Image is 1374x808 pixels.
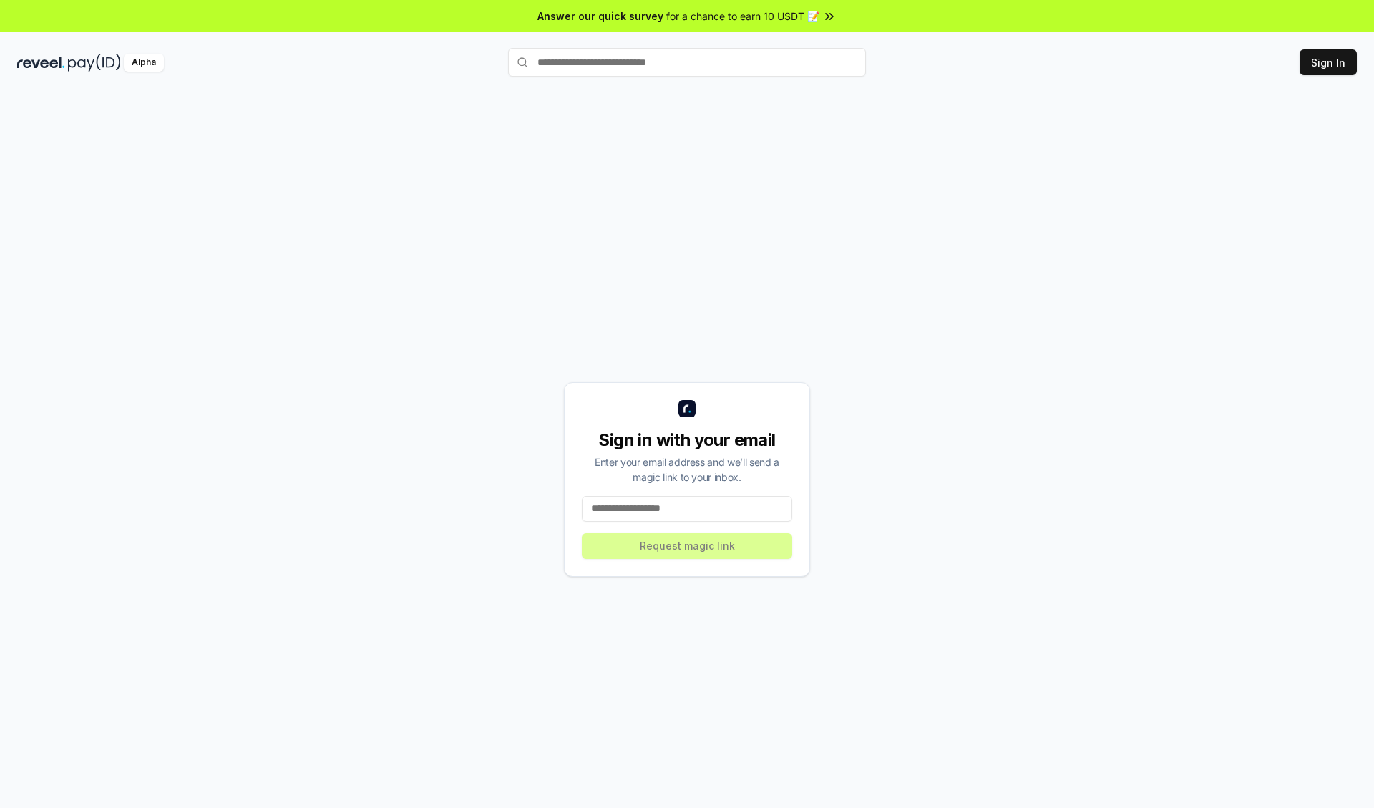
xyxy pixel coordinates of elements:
div: Enter your email address and we’ll send a magic link to your inbox. [582,454,792,485]
span: Answer our quick survey [537,9,663,24]
div: Sign in with your email [582,429,792,452]
div: Alpha [124,54,164,72]
button: Sign In [1300,49,1357,75]
img: pay_id [68,54,121,72]
span: for a chance to earn 10 USDT 📝 [666,9,819,24]
img: logo_small [678,400,696,417]
img: reveel_dark [17,54,65,72]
